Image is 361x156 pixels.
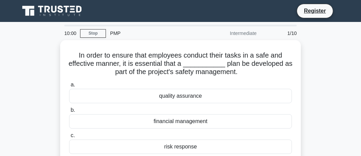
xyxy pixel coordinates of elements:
[261,26,301,40] div: 1/10
[69,140,292,154] div: risk response
[300,7,330,15] a: Register
[69,114,292,129] div: financial management
[70,132,75,138] span: c.
[200,26,261,40] div: Intermediate
[80,29,106,38] a: Stop
[70,82,75,87] span: a.
[68,51,293,76] h5: In order to ensure that employees conduct their tasks in a safe and effective manner, it is essen...
[106,26,200,40] div: PMP
[60,26,80,40] div: 10:00
[70,107,75,113] span: b.
[69,89,292,103] div: quality assurance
